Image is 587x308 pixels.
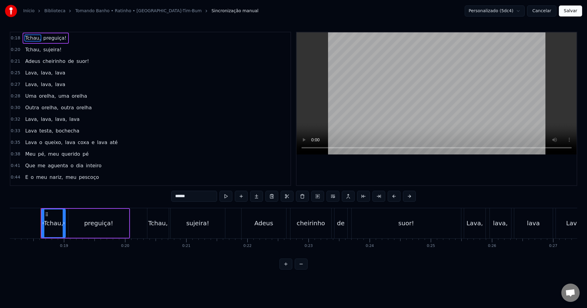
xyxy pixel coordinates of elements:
[61,150,81,158] span: querido
[42,58,66,65] span: cheirinho
[398,219,414,228] div: suor!
[297,219,325,228] div: cheirinho
[24,127,37,134] span: Lava
[65,174,77,181] span: meu
[37,162,46,169] span: me
[69,116,80,123] span: lava
[493,219,508,228] div: lava,
[212,8,259,14] span: Sincronização manual
[11,105,20,111] span: 0:30
[76,58,90,65] span: suor!
[75,162,84,169] span: dia
[40,81,54,88] span: lava,
[91,139,95,146] span: e
[24,46,41,53] span: Tchau,
[11,163,20,169] span: 0:41
[84,219,113,228] div: preguiça!
[75,8,201,14] a: Tomando Banho • Ratinho • [GEOGRAPHIC_DATA]-Tim-Bum
[23,8,258,14] nav: breadcrumb
[11,47,20,53] span: 0:20
[54,116,68,123] span: lava,
[11,70,20,76] span: 0:25
[182,244,190,248] div: 0:21
[40,69,54,76] span: lava,
[30,174,35,181] span: o
[65,139,76,146] span: lava
[337,219,345,228] div: de
[60,104,75,111] span: outra
[85,162,102,169] span: inteiro
[11,82,20,88] span: 0:27
[527,219,540,228] div: lava
[11,174,20,180] span: 0:44
[42,46,62,53] span: sujeira!
[24,92,37,100] span: Uma
[148,219,168,228] div: Tchau,
[11,116,20,122] span: 0:32
[24,69,39,76] span: Lava,
[11,93,20,99] span: 0:28
[24,162,36,169] span: Que
[41,104,59,111] span: orelha,
[96,139,108,146] span: lava
[23,8,35,14] a: Início
[11,128,20,134] span: 0:33
[70,162,74,169] span: o
[561,284,580,302] div: Bate-papo aberto
[77,139,90,146] span: coxa
[366,244,374,248] div: 0:24
[58,92,70,100] span: uma
[24,116,39,123] span: Lava,
[566,219,583,228] div: Lava,
[243,244,252,248] div: 0:22
[40,116,54,123] span: lava,
[254,219,273,228] div: Adeus
[44,8,65,14] a: Biblioteca
[24,34,41,42] span: Tchau,
[109,139,118,146] span: até
[39,92,57,100] span: orelha,
[488,244,496,248] div: 0:26
[35,174,48,181] span: meu
[24,104,39,111] span: Outra
[24,58,41,65] span: Adeus
[305,244,313,248] div: 0:23
[11,35,20,41] span: 0:18
[71,92,87,100] span: orelha
[60,244,68,248] div: 0:19
[47,150,60,158] span: meu
[47,162,68,169] span: aguenta
[42,34,67,42] span: preguiça!
[186,219,209,228] div: sujeira!
[11,151,20,157] span: 0:38
[559,5,582,16] button: Salvar
[76,104,92,111] span: orelha
[82,150,89,158] span: pé
[78,174,100,181] span: pescoço
[54,81,66,88] span: lava
[24,139,37,146] span: Lava
[5,5,17,17] img: youka
[67,58,75,65] span: de
[121,244,129,248] div: 0:20
[467,219,483,228] div: Lava,
[11,140,20,146] span: 0:35
[24,81,39,88] span: Lava,
[527,5,556,16] button: Cancelar
[549,244,557,248] div: 0:27
[49,174,64,181] span: nariz,
[37,150,46,158] span: pé,
[427,244,435,248] div: 0:25
[24,150,36,158] span: Meu
[24,174,29,181] span: E
[44,219,63,228] div: Tchau,
[55,127,80,134] span: bochecha
[54,69,66,76] span: lava
[39,127,54,134] span: testa,
[11,58,20,64] span: 0:21
[39,139,43,146] span: o
[44,139,63,146] span: queixo,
